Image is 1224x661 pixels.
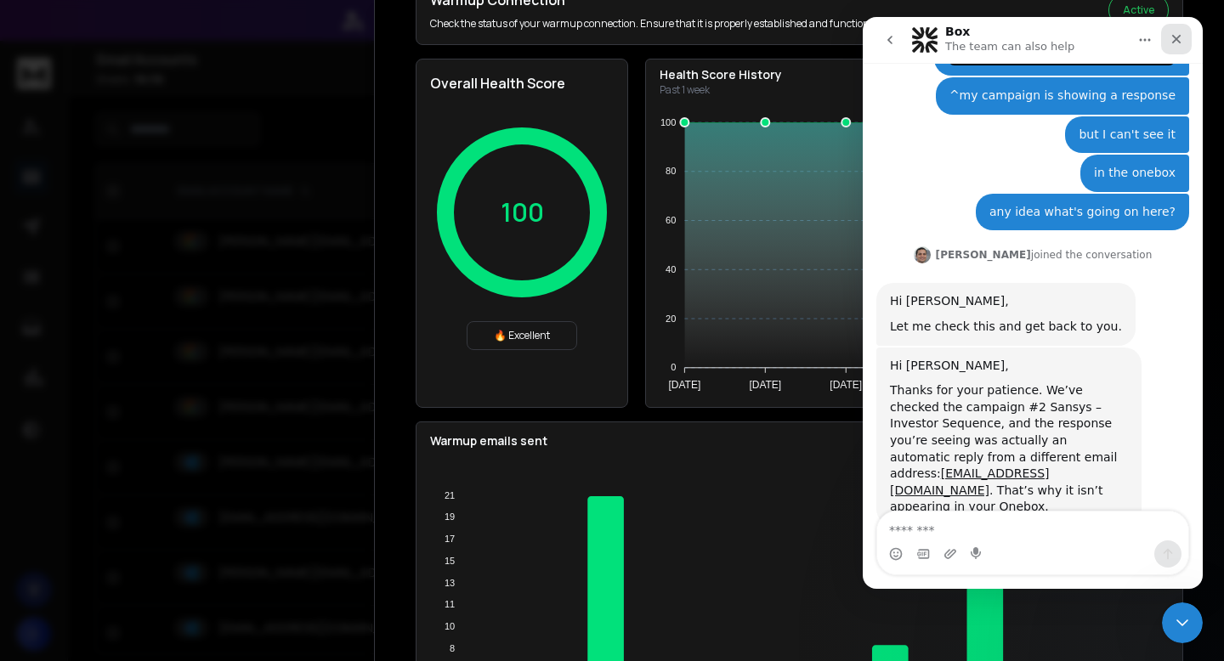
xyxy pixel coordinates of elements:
[445,599,455,609] tspan: 11
[467,321,577,350] div: 🔥 Excellent
[430,73,614,93] h2: Overall Health Score
[666,166,676,176] tspan: 80
[666,215,676,225] tspan: 60
[666,314,676,324] tspan: 20
[445,490,455,500] tspan: 21
[671,362,676,372] tspan: 0
[445,556,455,566] tspan: 15
[501,197,544,228] p: 100
[430,17,943,31] p: Check the status of your warmup connection. Ensure that it is properly established and functionin...
[660,117,676,127] tspan: 100
[450,643,455,653] tspan: 8
[666,264,676,274] tspan: 40
[749,379,781,391] tspan: [DATE]
[430,432,1169,449] p: Warmup emails sent
[445,578,455,588] tspan: 13
[1162,602,1203,643] iframe: Intercom live chat
[445,511,455,522] tspan: 19
[863,17,1203,589] iframe: Intercom live chat
[660,83,782,97] p: Past 1 week
[445,534,455,544] tspan: 17
[830,379,862,391] tspan: [DATE]
[445,621,455,631] tspan: 10
[660,66,782,83] p: Health Score History
[668,379,700,391] tspan: [DATE]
